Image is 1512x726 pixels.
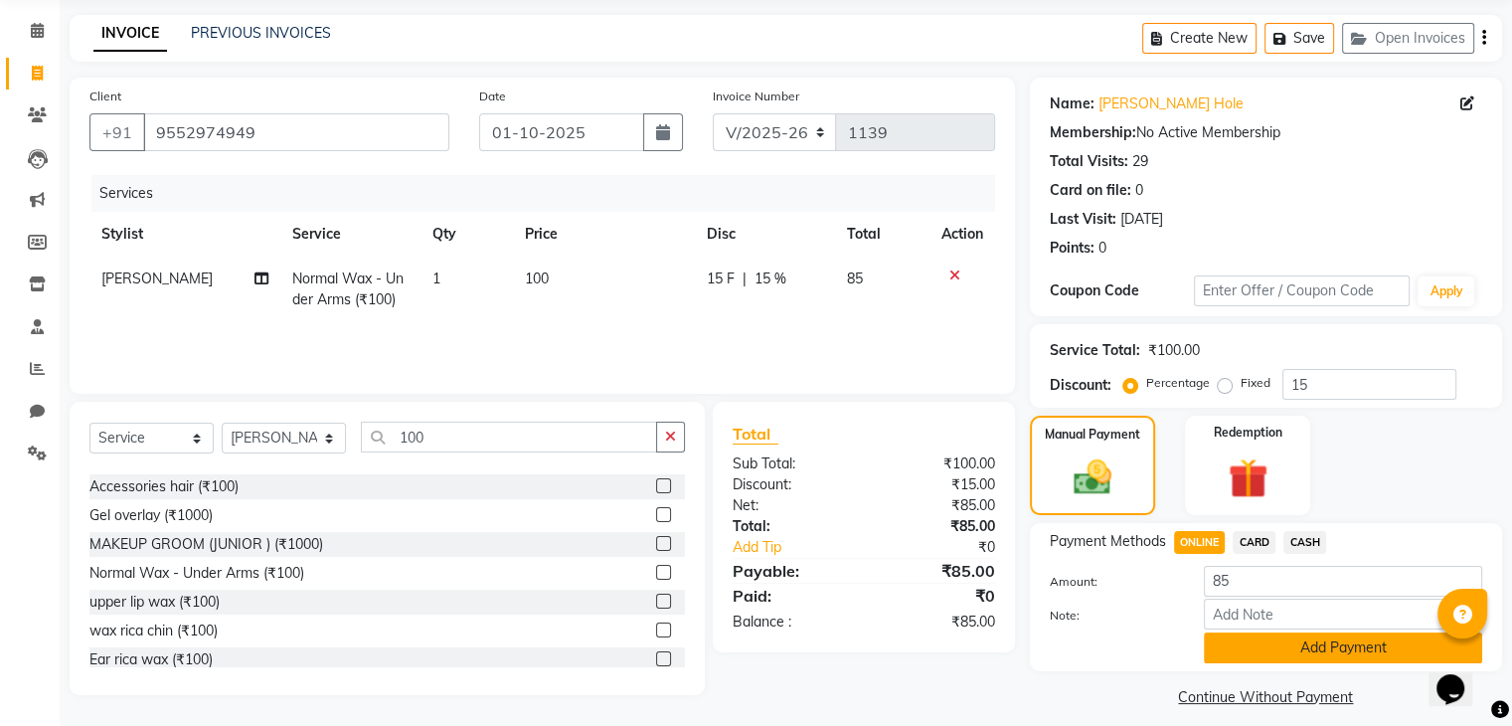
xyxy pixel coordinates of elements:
div: Total Visits: [1050,151,1128,172]
button: Apply [1418,276,1474,306]
th: Service [280,212,420,257]
span: ONLINE [1174,531,1226,554]
div: Ear rica wax (₹100) [89,649,213,670]
div: Service Total: [1050,340,1140,361]
div: [DATE] [1120,209,1163,230]
a: PREVIOUS INVOICES [191,24,331,42]
div: wax rica chin (₹100) [89,621,218,641]
button: Open Invoices [1342,23,1474,54]
span: 15 % [755,269,786,289]
div: ₹85.00 [864,495,1010,516]
input: Enter Offer / Coupon Code [1194,275,1411,306]
span: CARD [1233,531,1275,554]
div: ₹0 [864,584,1010,608]
th: Stylist [89,212,280,257]
span: 100 [525,270,549,287]
div: ₹85.00 [864,559,1010,583]
span: | [743,269,747,289]
img: _cash.svg [1062,455,1123,499]
div: Coupon Code [1050,280,1194,301]
div: Membership: [1050,122,1136,143]
button: Create New [1142,23,1257,54]
div: Balance : [718,612,864,633]
iframe: chat widget [1428,646,1492,706]
button: +91 [89,113,145,151]
div: upper lip wax (₹100) [89,592,220,613]
input: Add Note [1204,599,1482,630]
div: 0 [1135,180,1143,201]
div: Name: [1050,93,1094,114]
a: Continue Without Payment [1034,687,1498,708]
label: Fixed [1241,374,1270,392]
div: Points: [1050,238,1094,259]
div: Sub Total: [718,454,864,474]
th: Disc [695,212,835,257]
th: Price [513,212,694,257]
label: Note: [1035,607,1189,625]
div: ₹15.00 [864,474,1010,495]
div: Services [91,175,1010,212]
div: 0 [1098,238,1106,259]
div: ₹0 [888,537,1009,558]
input: Search by Name/Mobile/Email/Code [143,113,449,151]
div: 29 [1132,151,1148,172]
button: Add Payment [1204,633,1482,663]
th: Total [835,212,929,257]
div: No Active Membership [1050,122,1482,143]
div: Accessories hair (₹100) [89,476,239,497]
div: Gel overlay (₹1000) [89,505,213,526]
img: _gift.svg [1216,454,1280,503]
span: Total [733,424,778,445]
div: Total: [718,516,864,537]
input: Amount [1204,566,1482,597]
div: Normal Wax - Under Arms (₹100) [89,563,304,584]
a: INVOICE [93,16,167,52]
label: Manual Payment [1045,426,1140,444]
div: ₹85.00 [864,516,1010,537]
label: Invoice Number [713,88,799,105]
label: Redemption [1214,424,1282,442]
span: 15 F [707,269,735,289]
div: Discount: [1050,375,1111,396]
span: CASH [1283,531,1326,554]
div: Net: [718,495,864,516]
input: Search or Scan [361,422,657,453]
div: Payable: [718,559,864,583]
span: 1 [432,270,440,287]
a: Add Tip [718,537,888,558]
span: 85 [847,270,863,287]
label: Percentage [1146,374,1210,392]
div: ₹100.00 [1148,340,1200,361]
div: Paid: [718,584,864,608]
th: Qty [420,212,514,257]
div: ₹100.00 [864,454,1010,474]
a: [PERSON_NAME] Hole [1098,93,1244,114]
span: Payment Methods [1050,531,1166,552]
div: MAKEUP GROOM (JUNIOR ) (₹1000) [89,534,323,555]
button: Save [1264,23,1334,54]
div: ₹85.00 [864,612,1010,633]
span: Normal Wax - Under Arms (₹100) [292,270,404,308]
div: Last Visit: [1050,209,1116,230]
div: Card on file: [1050,180,1131,201]
label: Client [89,88,121,105]
label: Date [479,88,506,105]
label: Amount: [1035,573,1189,591]
div: Discount: [718,474,864,495]
span: [PERSON_NAME] [101,270,213,287]
th: Action [929,212,995,257]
